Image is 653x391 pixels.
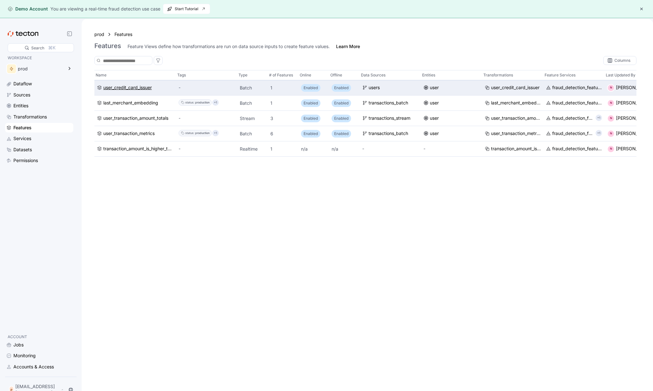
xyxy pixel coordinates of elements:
div: Services [13,135,31,142]
p: 3 [270,115,296,122]
a: transactions_stream [362,115,418,122]
a: last_merchant_embedding [97,100,173,107]
div: fraud_detection_feature_service [552,130,593,137]
p: Enabled [334,100,349,106]
a: user [423,130,480,137]
div: users [369,84,380,91]
a: Permissions [5,156,73,165]
p: Stream [240,115,265,122]
a: transaction_amount_is_higher_than_average [97,146,173,153]
a: user [423,100,480,107]
div: Features [13,124,32,131]
p: Last Updated By [606,72,635,78]
a: user [423,84,480,91]
p: 6 [270,131,296,137]
div: - [179,146,235,153]
div: production [195,130,209,137]
button: Start Tutorial [163,4,210,14]
div: status : [185,130,194,137]
p: Enabled [304,131,318,137]
a: fraud_detection_feature_service:v2 [546,100,602,107]
a: Dataflow [5,79,73,89]
h3: Features [94,42,121,50]
div: user_credit_card_issuer [103,84,152,91]
a: Datasets [5,145,73,154]
div: Transformations [13,113,47,120]
p: Batch [240,100,265,106]
div: fraud_detection_feature_service:v2 [552,100,602,107]
div: Accounts & Access [13,363,54,370]
a: prod [94,31,104,38]
a: transaction_amount_is_higher_than_average [485,146,541,153]
p: Feature Services [545,72,576,78]
div: prod [18,67,63,71]
p: WORKSPACE [8,55,71,61]
a: user [423,115,480,122]
a: user_transaction_amount_totals [97,115,173,122]
a: Features [114,31,137,38]
div: Dataflow [13,80,32,87]
div: transaction_amount_is_higher_than_average [103,146,173,153]
div: transactions_stream [369,115,410,122]
div: ⌘K [48,44,55,51]
div: Columns [614,59,630,62]
div: user [430,100,439,107]
div: user_transaction_metrics [103,130,155,137]
p: n/a [332,146,357,152]
a: last_merchant_embedding [485,100,541,107]
div: status : [185,100,194,106]
div: fraud_detection_feature_service:v2 [552,84,602,91]
a: Learn More [336,43,360,50]
p: Enabled [334,131,349,137]
div: user [430,130,439,137]
p: Data Sources [361,72,385,78]
p: Realtime [240,146,265,152]
a: transactions_batch [362,130,418,137]
a: user_transaction_amount_totals [485,115,541,122]
div: Search⌘K [8,43,74,52]
span: Start Tutorial [167,4,206,14]
p: Name [96,72,106,78]
div: Sources [13,91,30,98]
div: user [430,84,439,91]
div: Entities [13,102,28,109]
div: Feature Views define how transformations are run on data source inputs to create feature values. [128,43,330,50]
div: user_credit_card_issuer [491,84,539,91]
a: fraud_detection_feature_service:v2 [546,115,593,122]
a: Accounts & Access [5,362,73,372]
a: user_credit_card_issuer [485,84,541,91]
div: Jobs [13,341,24,348]
a: fraud_detection_feature_service [546,130,593,137]
a: user_credit_card_issuer [97,84,173,91]
div: - [423,146,480,153]
a: user_transaction_metrics [485,130,541,137]
div: user_transaction_amount_totals [103,115,168,122]
div: Permissions [13,157,38,164]
a: Features [5,123,73,132]
div: You are viewing a real-time fraud detection use case [50,5,160,12]
a: fraud_detection_feature_service:v2 [546,146,602,153]
p: 1 [270,100,296,106]
p: Enabled [334,115,349,122]
div: - [179,84,235,91]
p: Batch [240,131,265,137]
div: fraud_detection_feature_service:v2 [552,115,593,122]
div: Datasets [13,146,32,153]
div: user_transaction_amount_totals [491,115,541,122]
p: Enabled [304,100,318,106]
a: Transformations [5,112,73,122]
p: +1 [214,130,217,137]
p: +1 [214,100,217,106]
p: Entities [422,72,435,78]
div: user [430,115,439,122]
div: last_merchant_embedding [491,100,541,107]
div: Columns [603,56,636,65]
div: Demo Account [8,6,48,12]
div: transactions_batch [369,100,408,107]
p: Enabled [304,85,318,91]
p: Type [238,72,247,78]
